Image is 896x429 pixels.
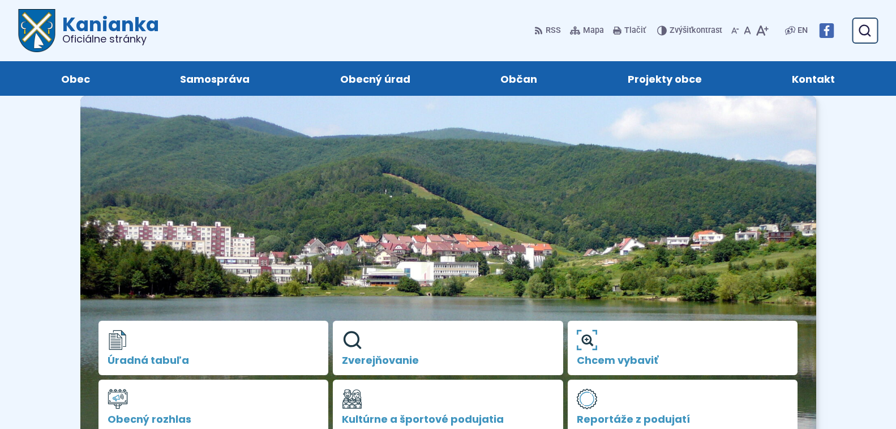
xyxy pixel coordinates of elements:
span: Chcem vybaviť [577,355,789,366]
button: Nastaviť pôvodnú veľkosť písma [741,19,753,43]
a: Samospráva [147,61,284,96]
span: EN [798,24,808,37]
button: Zvýšiťkontrast [657,19,724,43]
a: Projekty obce [594,61,736,96]
span: Oficiálne stránky [62,34,159,44]
span: Kultúrne a športové podujatia [342,414,554,425]
button: Tlačiť [611,19,648,43]
a: Obec [27,61,124,96]
a: Obecný úrad [306,61,444,96]
a: EN [795,24,810,37]
button: Zmenšiť veľkosť písma [729,19,741,43]
span: Mapa [583,24,604,37]
a: Kontakt [758,61,869,96]
span: Obec [61,61,90,96]
button: Zväčšiť veľkosť písma [753,19,771,43]
span: Obecný úrad [340,61,410,96]
a: Logo Kanianka, prejsť na domovskú stránku. [18,9,159,52]
span: Projekty obce [628,61,702,96]
h1: Kanianka [55,15,159,44]
img: Prejsť na Facebook stránku [819,23,834,38]
a: Chcem vybaviť [568,321,798,375]
a: Úradná tabuľa [98,321,329,375]
span: kontrast [670,26,722,36]
span: Zvýšiť [670,26,692,35]
span: Reportáže z podujatí [577,414,789,425]
span: Samospráva [180,61,250,96]
span: Kontakt [792,61,835,96]
a: RSS [534,19,563,43]
span: Obecný rozhlas [108,414,320,425]
span: Úradná tabuľa [108,355,320,366]
a: Zverejňovanie [333,321,563,375]
span: Tlačiť [624,26,646,36]
span: Občan [500,61,537,96]
img: Prejsť na domovskú stránku [18,9,55,52]
a: Občan [467,61,572,96]
span: Zverejňovanie [342,355,554,366]
a: Mapa [568,19,606,43]
span: RSS [546,24,561,37]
